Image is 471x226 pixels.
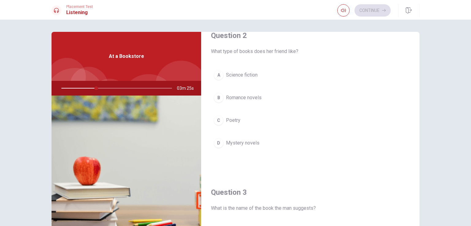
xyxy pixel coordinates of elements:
span: 03m 25s [177,81,199,96]
span: What type of books does her friend like? [211,48,410,55]
button: AScience fiction [211,67,410,83]
div: A [214,70,224,80]
span: Poetry [226,117,240,124]
h1: Listening [66,9,93,16]
span: What is the name of the book the man suggests? [211,205,410,212]
span: At a Bookstore [109,53,144,60]
button: BRomance novels [211,90,410,105]
span: Science fiction [226,71,258,79]
span: Mystery novels [226,139,259,147]
div: B [214,93,224,103]
button: DMystery novels [211,135,410,151]
span: Placement Test [66,5,93,9]
h4: Question 2 [211,31,410,40]
button: CPoetry [211,113,410,128]
div: C [214,115,224,125]
h4: Question 3 [211,187,410,197]
span: Romance novels [226,94,262,101]
div: D [214,138,224,148]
